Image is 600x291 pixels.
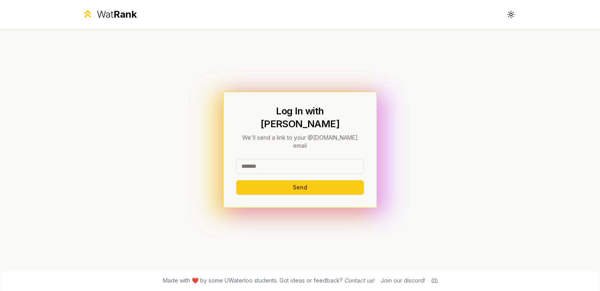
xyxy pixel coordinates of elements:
span: Made with ❤️ by some UWaterloo students. Got ideas or feedback? [163,277,374,285]
div: Join our discord! [381,277,425,285]
span: Rank [114,8,137,20]
div: Wat [97,8,137,21]
h1: Log In with [PERSON_NAME] [236,105,364,130]
a: Contact us! [344,277,374,284]
p: We'll send a link to your @[DOMAIN_NAME] email [236,134,364,150]
a: WatRank [82,8,137,21]
button: Send [236,180,364,195]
